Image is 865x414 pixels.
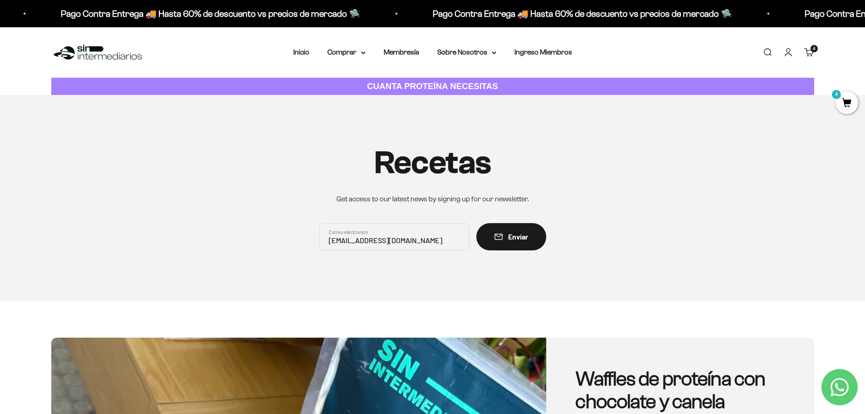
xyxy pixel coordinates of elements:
div: Enviar [494,231,528,243]
a: Membresía [384,48,419,56]
a: Inicio [293,48,309,56]
span: 4 [813,46,815,51]
h1: Recetas [336,146,529,179]
p: Pago Contra Entrega 🚚 Hasta 60% de descuento vs precios de mercado 🛸 [59,6,358,21]
button: Enviar [476,223,546,250]
p: Get access to our latest news by signing up for our newsletter. [336,193,529,205]
a: Waffles de proteína con chocolate y canela [575,368,765,412]
p: Pago Contra Entrega 🚚 Hasta 60% de descuento vs precios de mercado 🛸 [431,6,730,21]
a: Ingreso Miembros [514,48,572,56]
a: CUANTA PROTEÍNA NECESITAS [51,78,814,95]
mark: 4 [831,89,842,100]
a: 4 [835,99,858,109]
summary: Sobre Nosotros [437,46,496,58]
summary: Comprar [327,46,366,58]
strong: CUANTA PROTEÍNA NECESITAS [367,81,498,91]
